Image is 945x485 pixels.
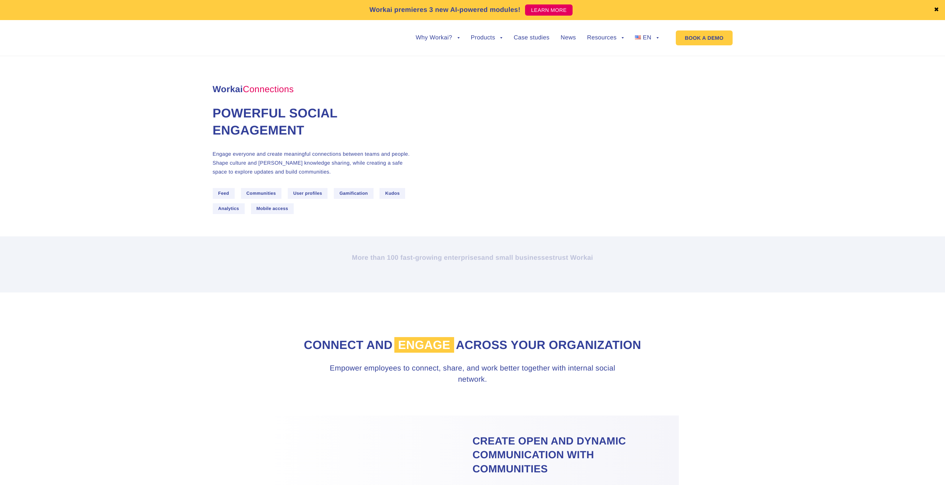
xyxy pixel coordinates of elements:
[394,337,454,353] span: engage
[676,30,732,45] a: BOOK A DEMO
[379,188,405,199] span: Kudos
[251,203,294,214] span: Mobile access
[481,254,553,261] i: and small businesses
[934,7,939,13] a: ✖
[643,35,651,41] span: EN
[213,203,245,214] span: Analytics
[243,84,294,94] em: Connections
[514,35,549,41] a: Case studies
[471,35,503,41] a: Products
[369,5,521,15] p: Workai premieres 3 new AI-powered modules!
[213,149,417,176] p: Engage everyone and create meaningful connections between teams and people. Shape culture and [PE...
[334,188,374,199] span: Gamification
[525,4,573,16] a: LEARN MORE
[587,35,624,41] a: Resources
[328,363,617,385] h3: Empower employees to connect, share, and work better together with internal social network.
[416,35,459,41] a: Why Workai?
[473,434,660,476] h2: Create open and dynamic communication with Communities
[267,337,679,353] h2: Connect and across your organization
[241,188,282,199] span: Communities
[213,105,417,139] h1: Powerful social engagement
[288,188,328,199] span: User profiles
[213,188,235,199] span: Feed
[267,253,679,262] h2: More than 100 fast-growing enterprises trust Workai
[561,35,576,41] a: News
[213,76,294,94] span: Workai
